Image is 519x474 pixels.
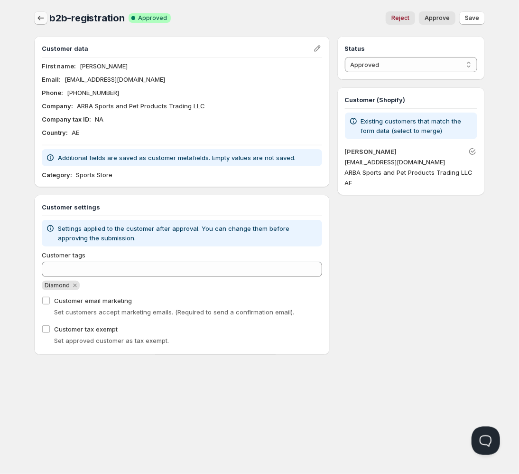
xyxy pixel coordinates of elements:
p: ARBA Sports and Pet Products Trading LLC [77,101,205,111]
span: Save [465,14,479,22]
span: Set approved customer as tax exempt. [54,337,169,344]
span: ARBA Sports and Pet Products Trading LLC [345,169,473,176]
b: Category : [42,171,72,179]
b: Phone : [42,89,63,96]
span: Set customers accept marketing emails. (Required to send a confirmation email). [54,308,294,316]
p: [EMAIL_ADDRESS][DOMAIN_NAME] [345,157,477,167]
b: Company tax ID : [42,115,91,123]
h3: Status [345,44,477,53]
b: Company : [42,102,73,110]
span: Customer tags [42,251,85,259]
span: AE [345,179,352,187]
span: Approve [425,14,450,22]
span: Customer tax exempt [54,325,118,333]
b: Email : [42,76,61,83]
p: [EMAIL_ADDRESS][DOMAIN_NAME] [65,75,165,84]
span: Diamond [45,282,70,289]
p: Sports Store [76,170,112,180]
p: AE [72,128,79,137]
b: Country : [42,129,68,136]
span: Approved [138,14,167,22]
a: [PERSON_NAME] [345,148,397,155]
button: Remove Diamond [71,281,79,290]
p: Additional fields are saved as customer metafields. Empty values are not saved. [58,153,296,162]
h3: Customer data [42,44,313,53]
button: Save [459,11,485,25]
button: Unlink [466,145,479,158]
h3: Customer settings [42,202,322,212]
iframe: Help Scout Beacon - Open [472,427,500,455]
p: Settings applied to the customer after approval. You can change them before approving the submiss... [58,224,318,243]
p: Existing customers that match the form data (select to merge) [361,116,473,135]
span: Reject [391,14,409,22]
button: Edit [311,42,324,55]
b: First name : [42,62,76,70]
h3: Customer (Shopify) [345,95,477,104]
p: NA [95,114,103,124]
p: [PHONE_NUMBER] [67,88,119,97]
button: Reject [386,11,415,25]
p: [PERSON_NAME] [80,61,128,71]
span: b2b-registration [49,12,125,24]
span: Customer email marketing [54,297,132,304]
button: Approve [419,11,455,25]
